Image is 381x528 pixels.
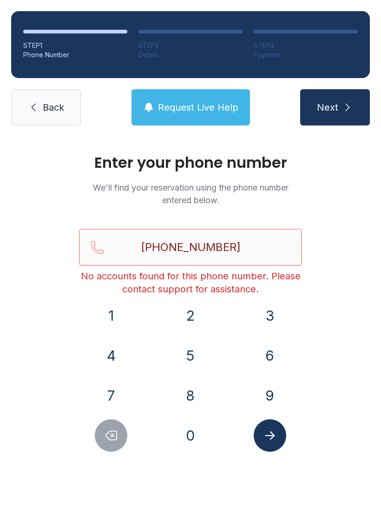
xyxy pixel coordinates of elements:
div: Phone Number [23,50,127,59]
button: 8 [174,379,207,412]
div: STEP 3 [254,41,358,50]
button: Delete number [95,419,127,452]
div: Payment [254,50,358,59]
span: Next [317,101,338,114]
div: No accounts found for this phone number. Please contact support for assistance. [79,270,302,296]
button: 0 [174,419,207,452]
p: We'll find your reservation using the phone number entered below. [79,181,302,206]
button: 5 [174,339,207,372]
button: 7 [95,379,127,412]
button: 1 [95,299,127,332]
div: STEP 2 [138,41,243,50]
button: 3 [254,299,286,332]
input: Reservation phone number [79,229,302,266]
span: Request Live Help [158,101,238,114]
div: Details [138,50,243,59]
button: 9 [254,379,286,412]
button: Submit lookup form [254,419,286,452]
button: 6 [254,339,286,372]
button: 4 [95,339,127,372]
button: 2 [174,299,207,332]
span: Back [43,101,64,114]
h1: Enter your phone number [79,155,302,170]
div: STEP 1 [23,41,127,50]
